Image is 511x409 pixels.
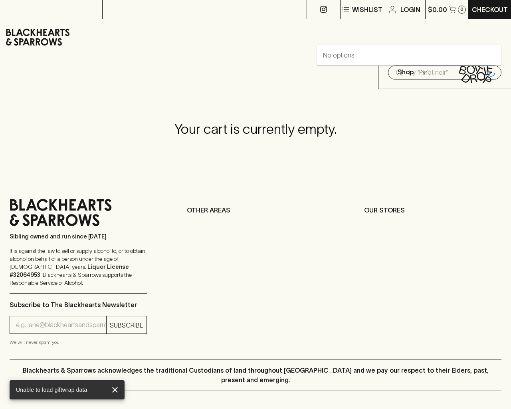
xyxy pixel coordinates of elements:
p: ⠀ [103,5,109,14]
p: Subscribe to The Blackhearts Newsletter [10,300,147,310]
p: Login [400,5,420,14]
p: SUBSCRIBE [110,320,143,330]
p: 0 [460,7,463,12]
div: No options [317,45,501,66]
button: close [109,383,121,396]
button: SUBSCRIBE [107,316,147,334]
input: e.g. jane@blackheartsandsparrows.com.au [16,319,106,332]
p: Wishlist [352,5,382,14]
button: Shop [378,55,445,89]
h4: Your cart is currently empty. [174,121,337,138]
p: OTHER AREAS [187,205,324,215]
div: Unable to load giftwrap data [16,383,87,397]
p: Sibling owned and run since [DATE] [10,232,147,240]
input: Try "Pinot noir" [407,66,484,79]
p: Blackhearts & Sparrows acknowledges the traditional Custodians of land throughout [GEOGRAPHIC_DAT... [16,365,495,385]
p: It is against the law to sell or supply alcohol to, or to obtain alcohol on behalf of a person un... [10,247,147,287]
p: OUR STORES [364,205,501,215]
p: We will never spam you [10,338,147,346]
p: $0.00 [428,5,447,14]
p: Checkout [472,5,508,14]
